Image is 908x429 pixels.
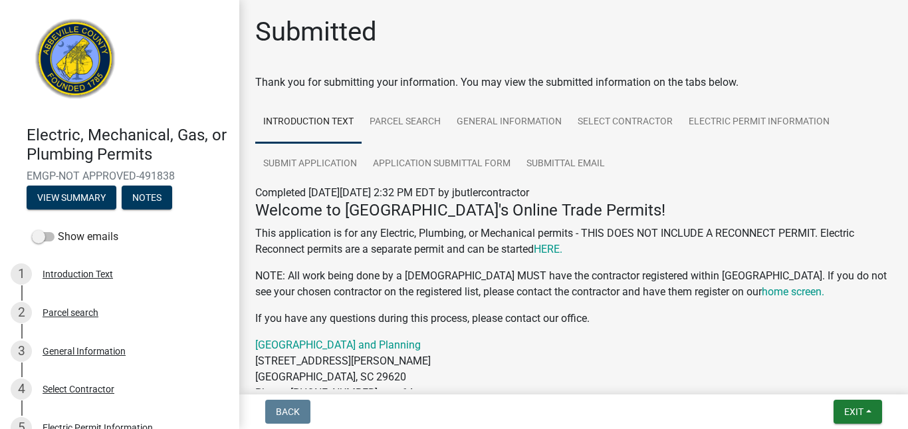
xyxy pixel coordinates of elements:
a: Electric Permit Information [681,101,838,144]
p: NOTE: All work being done by a [DEMOGRAPHIC_DATA] MUST have the contractor registered within [GEO... [255,268,892,300]
a: [GEOGRAPHIC_DATA] and Planning [255,339,421,351]
button: Notes [122,186,172,210]
wm-modal-confirm: Summary [27,193,116,204]
div: 2 [11,302,32,323]
p: This application is for any Electric, Plumbing, or Mechanical permits - THIS DOES NOT INCLUDE A R... [255,225,892,257]
a: Submit Application [255,143,365,186]
div: Thank you for submitting your information. You may view the submitted information on the tabs below. [255,74,892,90]
h4: Electric, Mechanical, Gas, or Plumbing Permits [27,126,229,164]
p: If you have any questions during this process, please contact our office. [255,311,892,327]
button: Exit [834,400,882,424]
div: Select Contractor [43,384,114,394]
a: Application Submittal Form [365,143,518,186]
div: 4 [11,378,32,400]
img: Abbeville County, South Carolina [27,14,124,112]
a: Parcel search [362,101,449,144]
div: Introduction Text [43,269,113,279]
h4: Welcome to [GEOGRAPHIC_DATA]'s Online Trade Permits! [255,201,892,220]
div: Parcel search [43,308,98,317]
a: HERE. [534,243,562,255]
a: Introduction Text [255,101,362,144]
label: Show emails [32,229,118,245]
a: home screen. [762,285,824,298]
a: General Information [449,101,570,144]
h1: Submitted [255,16,377,48]
a: Select Contractor [570,101,681,144]
div: General Information [43,347,126,356]
button: Back [265,400,310,424]
div: 3 [11,341,32,362]
span: Exit [844,406,863,417]
button: View Summary [27,186,116,210]
span: EMGP-NOT APPROVED-491838 [27,170,213,182]
span: Completed [DATE][DATE] 2:32 PM EDT by jbutlercontractor [255,186,529,199]
span: Back [276,406,300,417]
div: 1 [11,263,32,285]
a: Submittal Email [518,143,613,186]
wm-modal-confirm: Notes [122,193,172,204]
